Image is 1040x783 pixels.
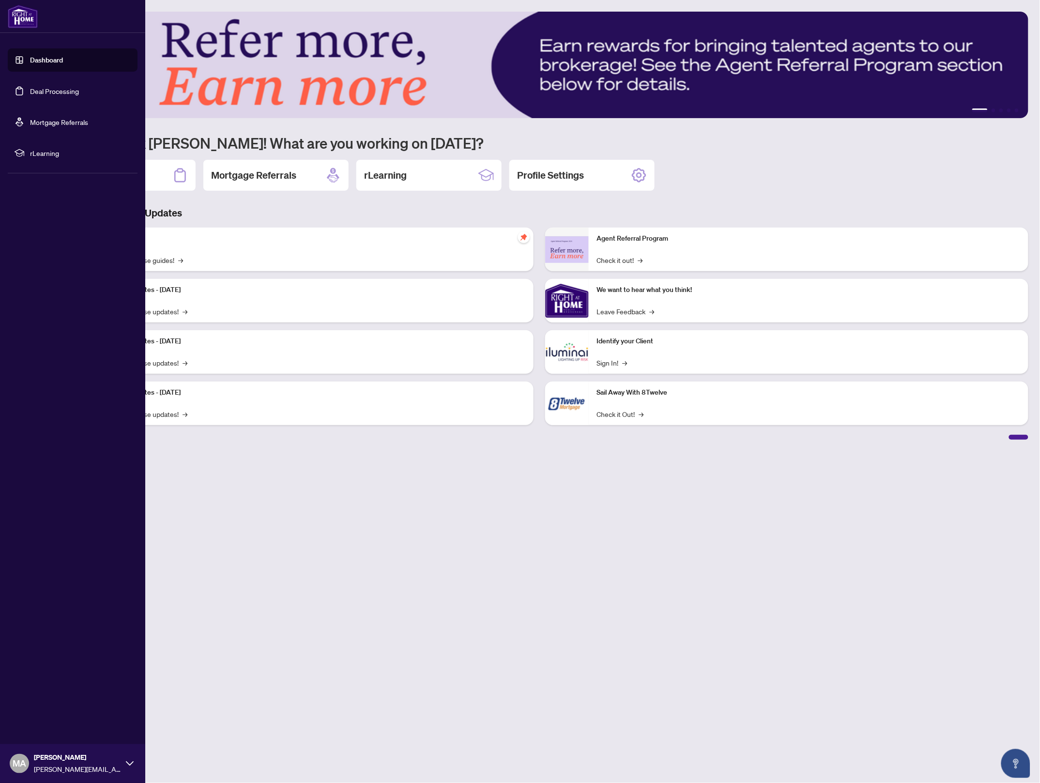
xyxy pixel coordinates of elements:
button: 5 [1015,108,1019,112]
img: We want to hear what you think! [545,279,589,322]
p: Sail Away With 8Twelve [596,387,1021,398]
button: 1 [972,108,988,112]
a: Check it Out!→ [596,409,643,419]
h2: Mortgage Referrals [211,169,296,182]
span: → [639,409,643,419]
span: → [649,306,654,317]
span: → [638,255,642,265]
h1: Welcome back [PERSON_NAME]! What are you working on [DATE]? [50,134,1028,152]
p: Self-Help [102,233,526,244]
img: Sail Away With 8Twelve [545,382,589,425]
a: Check it out!→ [596,255,642,265]
a: Deal Processing [30,87,79,95]
h2: rLearning [364,169,407,182]
span: → [183,409,187,419]
p: Identify your Client [596,336,1021,347]
span: [PERSON_NAME] [34,752,121,763]
p: Platform Updates - [DATE] [102,285,526,295]
button: 3 [999,108,1003,112]
span: → [622,357,627,368]
p: Platform Updates - [DATE] [102,387,526,398]
h3: Brokerage & Industry Updates [50,206,1028,220]
button: 2 [992,108,995,112]
a: Dashboard [30,56,63,64]
span: pushpin [518,231,530,243]
span: → [183,306,187,317]
h2: Profile Settings [517,169,584,182]
p: Agent Referral Program [596,233,1021,244]
span: [PERSON_NAME][EMAIL_ADDRESS][DOMAIN_NAME] [34,764,121,775]
img: Slide 0 [50,12,1029,118]
span: → [178,255,183,265]
a: Sign In!→ [596,357,627,368]
span: → [183,357,187,368]
img: Identify your Client [545,330,589,374]
button: 4 [1007,108,1011,112]
img: Agent Referral Program [545,236,589,263]
p: Platform Updates - [DATE] [102,336,526,347]
span: rLearning [30,148,131,158]
p: We want to hear what you think! [596,285,1021,295]
a: Mortgage Referrals [30,118,88,126]
img: logo [8,5,38,28]
button: Open asap [1001,749,1030,778]
span: MA [13,757,26,770]
a: Leave Feedback→ [596,306,654,317]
